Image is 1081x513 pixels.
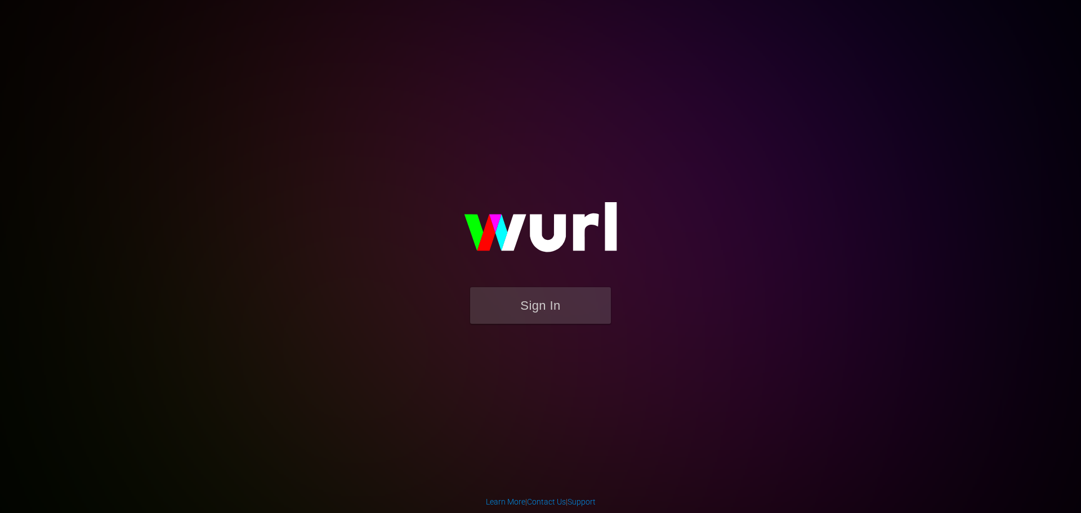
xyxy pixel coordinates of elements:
a: Contact Us [527,497,566,506]
button: Sign In [470,287,611,324]
a: Learn More [486,497,525,506]
img: wurl-logo-on-black-223613ac3d8ba8fe6dc639794a292ebdb59501304c7dfd60c99c58986ef67473.svg [428,178,653,287]
div: | | [486,496,596,507]
a: Support [568,497,596,506]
